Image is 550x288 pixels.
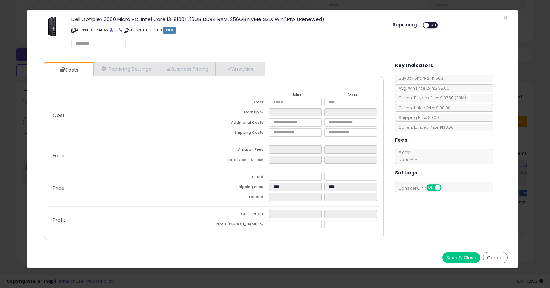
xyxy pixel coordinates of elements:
[395,95,466,101] span: Current Buybox Price:
[71,25,383,35] p: ASIN: B0BTTZ4KBW | SKU: RN-00017208
[395,115,439,120] span: Shipping Price: $0.00
[395,150,417,163] span: 8.00 %
[395,157,417,163] span: $0.30 min
[71,17,383,22] h3: Dell Optiplex 3060 Micro PC, Intel Core i3-8100T, 16GB DDR4 RAM, 256GB NVMe SSD, Win11Pro (Renewed)
[110,27,113,33] a: BuyBox page
[269,92,324,98] th: Min
[214,98,269,108] td: Cost
[214,156,269,166] td: Total Costs & Fees
[93,62,158,76] a: Repricing Settings
[440,185,451,191] span: OFF
[44,63,93,76] a: Costs
[47,217,214,223] p: Profit
[47,113,214,118] p: Cost
[455,95,466,101] span: ( FBM )
[324,92,380,98] th: Max
[395,169,417,177] h5: Settings
[163,27,176,34] span: FBM
[440,95,466,101] span: $137.50
[427,185,435,191] span: ON
[214,193,269,203] td: Landed
[442,252,480,263] button: Save & Close
[395,185,450,191] span: Consider CPT:
[504,13,508,23] span: ×
[158,62,215,76] a: Business Pricing
[114,27,118,33] a: All offer listings
[395,61,433,70] h5: Key Indicators
[214,108,269,118] td: Mark up %
[214,145,269,156] td: Amazon Fees
[214,210,269,220] td: Gross Profit
[119,27,122,33] a: Your listing only
[395,85,449,91] span: Avg. Win Price 24h: $138.00
[214,220,269,230] td: Profit [PERSON_NAME] %
[42,17,62,36] img: 31TVEiQfoML._SL60_.jpg
[47,153,214,158] p: Fees
[429,23,439,28] span: OFF
[395,136,408,144] h5: Fees
[393,22,419,27] h5: Repricing:
[215,62,264,76] a: Analytics
[395,105,450,110] span: Current Listed Price: $138.00
[483,252,508,263] button: Cancel
[395,76,443,81] span: BuyBox Share 24h: 50%
[214,128,269,139] td: Shipping Costs
[47,185,214,191] p: Price
[395,125,454,130] span: Current Landed Price: $138.00
[214,118,269,128] td: Additional Costs
[214,183,269,193] td: Shipping Price
[214,173,269,183] td: Listed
